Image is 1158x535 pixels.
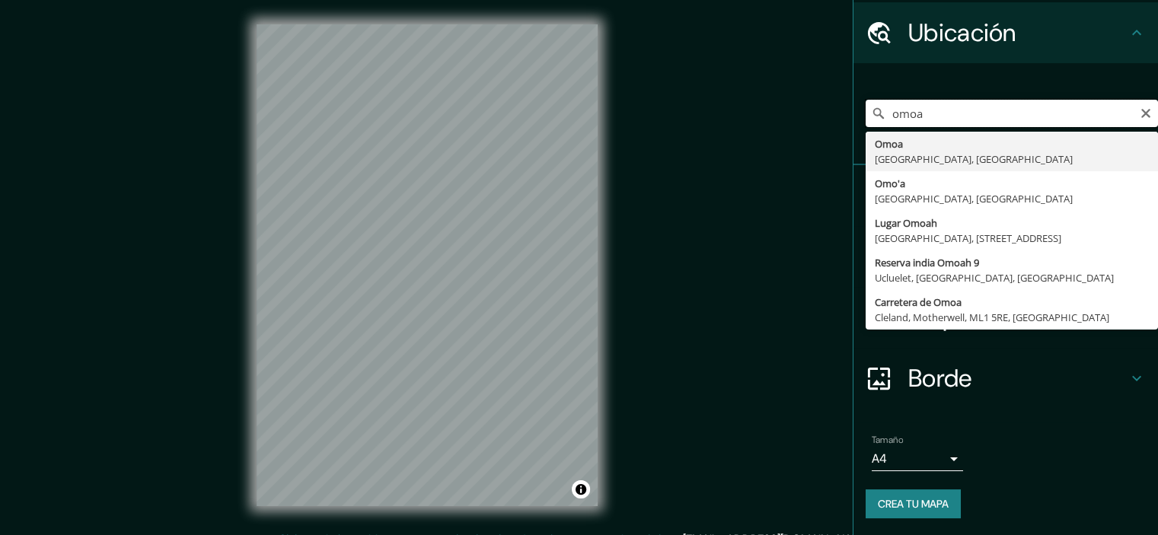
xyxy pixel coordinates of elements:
[853,2,1158,63] div: Ubicación
[866,100,1158,127] input: Elige tu ciudad o zona
[875,177,905,190] font: Omo'a
[853,165,1158,226] div: Patas
[853,287,1158,348] div: Disposición
[875,310,1109,324] font: Cleland, Motherwell, ML1 5RE, [GEOGRAPHIC_DATA]
[872,451,887,467] font: A4
[875,192,1073,205] font: [GEOGRAPHIC_DATA], [GEOGRAPHIC_DATA]
[872,447,963,471] div: A4
[875,152,1073,166] font: [GEOGRAPHIC_DATA], [GEOGRAPHIC_DATA]
[908,17,1016,49] font: Ubicación
[875,256,979,269] font: Reserva india Omoah 9
[875,231,1061,245] font: [GEOGRAPHIC_DATA], [STREET_ADDRESS]
[872,434,903,446] font: Tamaño
[875,271,1114,285] font: Ucluelet, [GEOGRAPHIC_DATA], [GEOGRAPHIC_DATA]
[853,226,1158,287] div: Estilo
[257,24,598,506] canvas: Mapa
[875,295,962,309] font: Carretera de Omoa
[875,216,937,230] font: Lugar Omoah
[866,489,961,518] button: Crea tu mapa
[875,137,903,151] font: Omoa
[878,497,949,511] font: Crea tu mapa
[1140,105,1152,119] button: Claro
[908,362,972,394] font: Borde
[572,480,590,498] button: Activar o desactivar atribución
[853,348,1158,409] div: Borde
